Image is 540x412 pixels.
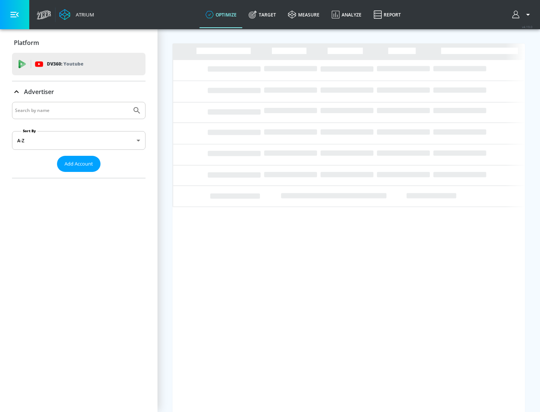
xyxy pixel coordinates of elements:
input: Search by name [15,106,129,115]
div: Platform [12,32,145,53]
a: Analyze [325,1,367,28]
span: Add Account [64,160,93,168]
p: Youtube [63,60,83,68]
a: Report [367,1,407,28]
div: Advertiser [12,102,145,178]
a: optimize [199,1,243,28]
p: Advertiser [24,88,54,96]
span: v 4.19.0 [522,25,532,29]
label: Sort By [21,128,37,133]
p: Platform [14,39,39,47]
a: Target [243,1,282,28]
div: Atrium [73,11,94,18]
a: measure [282,1,325,28]
div: Advertiser [12,81,145,102]
a: Atrium [59,9,94,20]
nav: list of Advertiser [12,172,145,178]
div: A-Z [12,131,145,150]
p: DV360: [47,60,83,68]
div: DV360: Youtube [12,53,145,75]
button: Add Account [57,156,100,172]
